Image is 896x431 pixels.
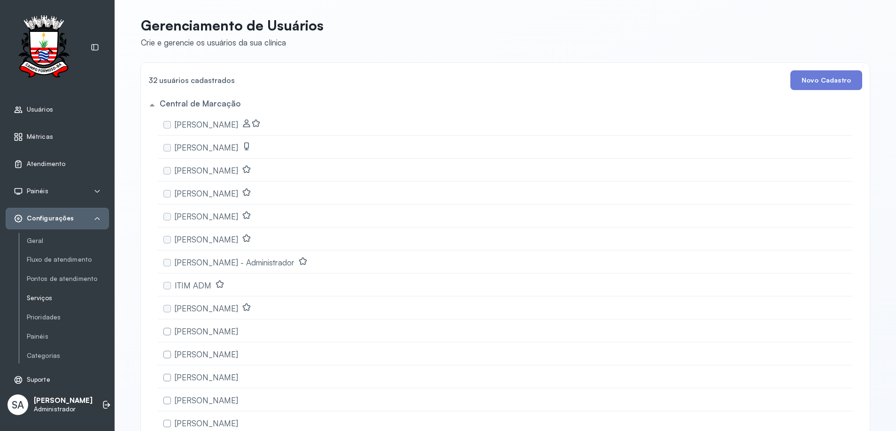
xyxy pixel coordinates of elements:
a: Atendimento [14,159,101,169]
a: Painéis [27,331,109,342]
a: Serviços [27,294,109,302]
h5: Central de Marcação [160,98,240,108]
span: [PERSON_NAME] [175,212,238,221]
a: Prioridades [27,311,109,323]
span: [PERSON_NAME] [175,395,238,405]
a: Serviços [27,292,109,304]
span: Usuários [27,106,53,113]
p: Gerenciamento de Usuários [141,17,324,34]
span: [PERSON_NAME] [175,418,238,428]
a: Usuários [14,105,101,114]
span: [PERSON_NAME] [175,120,238,129]
button: Novo Cadastro [790,70,862,90]
span: [PERSON_NAME] [175,189,238,198]
a: Categorias [27,350,109,362]
img: Logotipo do estabelecimento [10,15,77,80]
a: Painéis [27,333,109,340]
span: [PERSON_NAME] [175,326,238,336]
p: [PERSON_NAME] [34,396,93,405]
span: Métricas [27,133,53,141]
span: Atendimento [27,160,65,168]
span: Painéis [27,187,48,195]
a: Fluxo de atendimento [27,254,109,265]
span: [PERSON_NAME] [175,166,238,175]
a: Geral [27,237,109,245]
span: [PERSON_NAME] [175,349,238,359]
a: Categorias [27,352,109,360]
span: [PERSON_NAME] [175,143,238,152]
span: Configurações [27,214,74,222]
span: [PERSON_NAME] [175,303,238,313]
span: Suporte [27,376,50,384]
a: Pontos de atendimento [27,273,109,285]
h4: 32 usuários cadastrados [148,74,235,87]
a: Prioridades [27,313,109,321]
p: Administrador [34,405,93,413]
span: ITIM ADM [175,280,211,290]
a: Fluxo de atendimento [27,256,109,264]
a: Métricas [14,132,101,142]
span: [PERSON_NAME] [175,234,238,244]
span: [PERSON_NAME] [175,372,238,382]
div: Crie e gerencie os usuários da sua clínica [141,38,324,47]
a: Geral [27,235,109,247]
span: [PERSON_NAME] - Administrador [175,257,294,267]
a: Pontos de atendimento [27,275,109,283]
